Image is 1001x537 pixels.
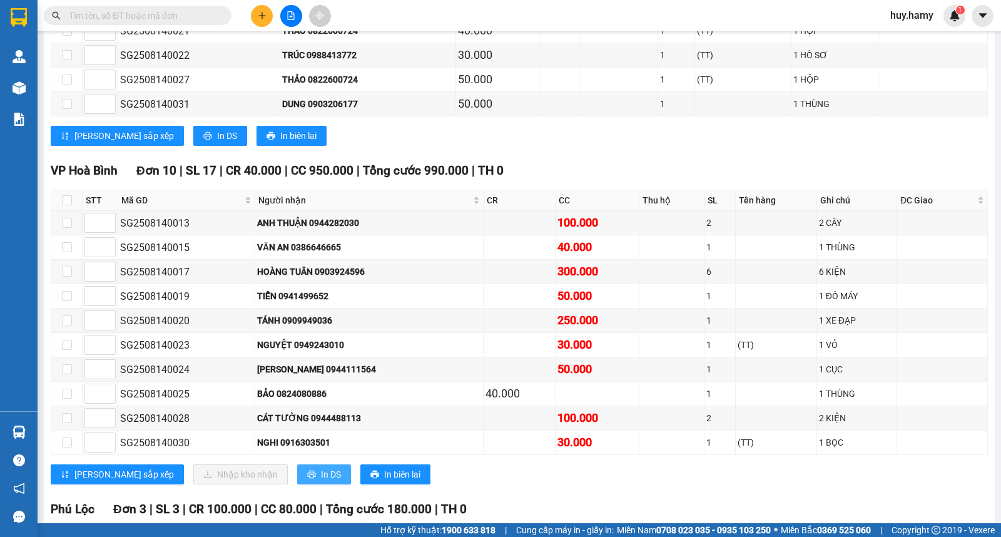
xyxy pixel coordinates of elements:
[251,5,273,27] button: plus
[118,92,280,116] td: SG2508140031
[706,411,733,425] div: 2
[880,8,943,23] span: huy.hamy
[69,9,216,23] input: Tìm tên, số ĐT hoặc mã đơn
[118,406,255,431] td: SG2508140028
[267,131,275,141] span: printer
[189,502,252,516] span: CR 100.000
[704,190,736,211] th: SL
[193,464,288,484] button: downloadNhập kho nhận
[697,48,789,62] div: (TT)
[660,48,693,62] div: 1
[83,190,118,211] th: STT
[458,46,539,64] div: 30.000
[257,265,481,279] div: HOÀNG TUÂN 0903924596
[136,163,176,178] span: Đơn 10
[120,337,253,353] div: SG2508140023
[819,314,895,327] div: 1 XE ĐẠP
[557,214,637,232] div: 100.000
[458,95,539,113] div: 50.000
[956,6,965,14] sup: 1
[120,264,253,280] div: SG2508140017
[557,434,637,451] div: 30.000
[287,11,295,20] span: file-add
[880,523,882,537] span: |
[51,163,118,178] span: VP Hoà Bình
[120,386,253,402] div: SG2508140025
[819,362,895,376] div: 1 CỤC
[706,362,733,376] div: 1
[11,8,27,27] img: logo-vxr
[738,338,815,352] div: (TT)
[120,362,253,377] div: SG2508140024
[557,409,637,427] div: 100.000
[380,523,495,537] span: Hỗ trợ kỹ thuật:
[257,338,481,352] div: NGUYỆT 0949243010
[118,357,255,382] td: SG2508140024
[819,265,895,279] div: 6 KIỆN
[282,73,454,86] div: THẢO 0822600724
[384,468,420,481] span: In biên lai
[257,126,327,146] button: printerIn biên lai
[258,11,267,20] span: plus
[556,190,639,211] th: CC
[291,163,353,178] span: CC 950.000
[639,190,704,211] th: Thu hộ
[118,382,255,406] td: SG2508140025
[280,129,317,143] span: In biên lai
[118,284,255,309] td: SG2508140019
[257,411,481,425] div: CÁT TƯỜNG 0944488113
[557,263,637,280] div: 300.000
[819,387,895,401] div: 1 THÙNG
[118,68,280,92] td: SG2508140027
[370,470,379,480] span: printer
[736,190,817,211] th: Tên hàng
[819,436,895,449] div: 1 BỌC
[442,525,495,535] strong: 1900 633 818
[472,163,475,178] span: |
[120,96,278,112] div: SG2508140031
[120,411,253,426] div: SG2508140028
[13,50,26,63] img: warehouse-icon
[958,6,962,14] span: 1
[120,72,278,88] div: SG2508140027
[309,5,331,27] button: aim
[441,502,467,516] span: TH 0
[516,523,614,537] span: Cung cấp máy in - giấy in:
[118,431,255,455] td: SG2508140030
[120,48,278,63] div: SG2508140022
[186,163,216,178] span: SL 17
[118,333,255,357] td: SG2508140023
[706,289,733,303] div: 1
[817,525,871,535] strong: 0369 525 060
[257,436,481,449] div: NGHI 0916303501
[257,362,481,376] div: [PERSON_NAME] 0944111564
[819,289,895,303] div: 1 ĐỒ MÁY
[257,387,481,401] div: BẢO 0824080886
[150,502,153,516] span: |
[52,11,61,20] span: search
[74,468,174,481] span: [PERSON_NAME] sắp xếp
[321,468,341,481] span: In DS
[363,163,469,178] span: Tổng cước 990.000
[485,385,553,402] div: 40.000
[357,163,360,178] span: |
[326,502,432,516] span: Tổng cước 180.000
[120,215,253,231] div: SG2508140013
[120,313,253,329] div: SG2508140020
[949,10,960,21] img: icon-new-feature
[972,5,993,27] button: caret-down
[258,193,470,207] span: Người nhận
[220,163,223,178] span: |
[817,190,897,211] th: Ghi chú
[819,216,895,230] div: 2 CÂY
[61,470,69,480] span: sort-ascending
[706,338,733,352] div: 1
[435,502,438,516] span: |
[617,523,771,537] span: Miền Nam
[557,238,637,256] div: 40.000
[819,411,895,425] div: 2 KIỆN
[193,126,247,146] button: printerIn DS
[280,5,302,27] button: file-add
[13,113,26,126] img: solution-icon
[706,216,733,230] div: 2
